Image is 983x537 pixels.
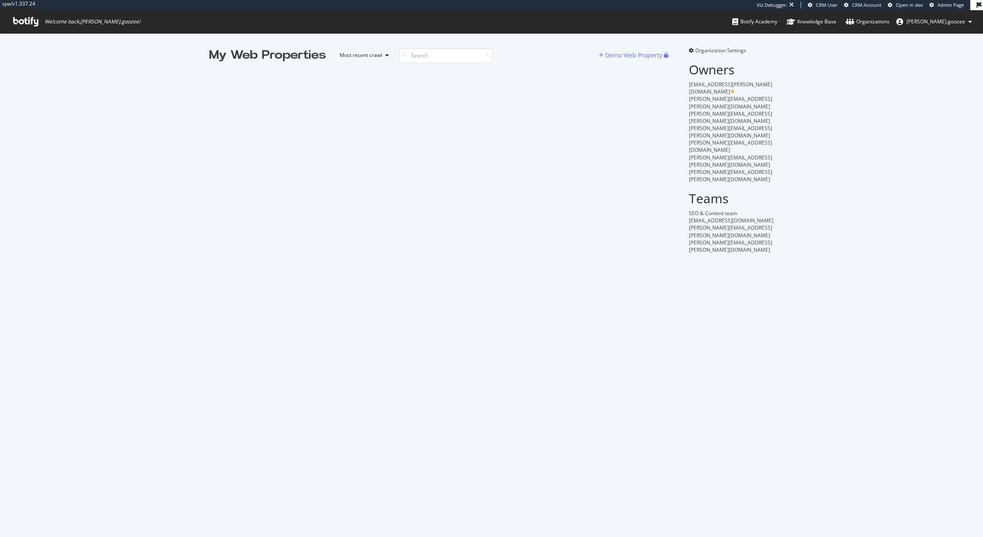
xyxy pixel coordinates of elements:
h2: Owners [689,63,774,77]
a: Admin Page [929,2,964,9]
span: [EMAIL_ADDRESS][DOMAIN_NAME] [689,217,773,224]
span: Organization Settings [695,47,746,54]
a: CRM User [808,2,838,9]
span: [PERSON_NAME][EMAIL_ADDRESS][PERSON_NAME][DOMAIN_NAME] [689,239,772,253]
div: Organizations [846,17,890,26]
div: Most recent crawl [340,53,382,58]
div: My Web Properties [209,47,326,64]
span: CRM User [816,2,838,8]
span: [PERSON_NAME][EMAIL_ADDRESS][PERSON_NAME][DOMAIN_NAME] [689,125,772,139]
button: Demo Web Property [599,48,664,62]
div: Botify Academy [732,17,777,26]
a: Botify Academy [732,10,777,33]
div: SEO & Content team [689,210,774,217]
input: Search [399,48,493,63]
h2: Teams [689,191,774,205]
a: Knowledge Base [787,10,836,33]
span: CRM Account [852,2,881,8]
span: [PERSON_NAME][EMAIL_ADDRESS][PERSON_NAME][DOMAIN_NAME] [689,154,772,168]
span: [PERSON_NAME][EMAIL_ADDRESS][PERSON_NAME][DOMAIN_NAME] [689,224,772,239]
span: [PERSON_NAME][EMAIL_ADDRESS][PERSON_NAME][DOMAIN_NAME] [689,95,772,110]
div: Viz Debugger: [757,2,788,9]
span: Welcome back, [PERSON_NAME].goozee ! [45,18,140,25]
button: [PERSON_NAME].goozee [890,15,979,28]
div: Demo Web Property [605,51,662,60]
span: Open in dev [896,2,923,8]
span: [PERSON_NAME][EMAIL_ADDRESS][DOMAIN_NAME] [689,139,772,153]
button: Most recent crawl [333,48,392,62]
span: Admin Page [938,2,964,8]
a: CRM Account [844,2,881,9]
div: Knowledge Base [787,17,836,26]
span: [PERSON_NAME][EMAIL_ADDRESS][PERSON_NAME][DOMAIN_NAME] [689,168,772,183]
a: Organizations [846,10,890,33]
span: [EMAIL_ADDRESS][PERSON_NAME][DOMAIN_NAME] [689,81,772,95]
a: Demo Web Property [599,51,664,59]
a: Open in dev [888,2,923,9]
span: [PERSON_NAME][EMAIL_ADDRESS][PERSON_NAME][DOMAIN_NAME] [689,110,772,125]
span: fred.goozee [907,18,965,25]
